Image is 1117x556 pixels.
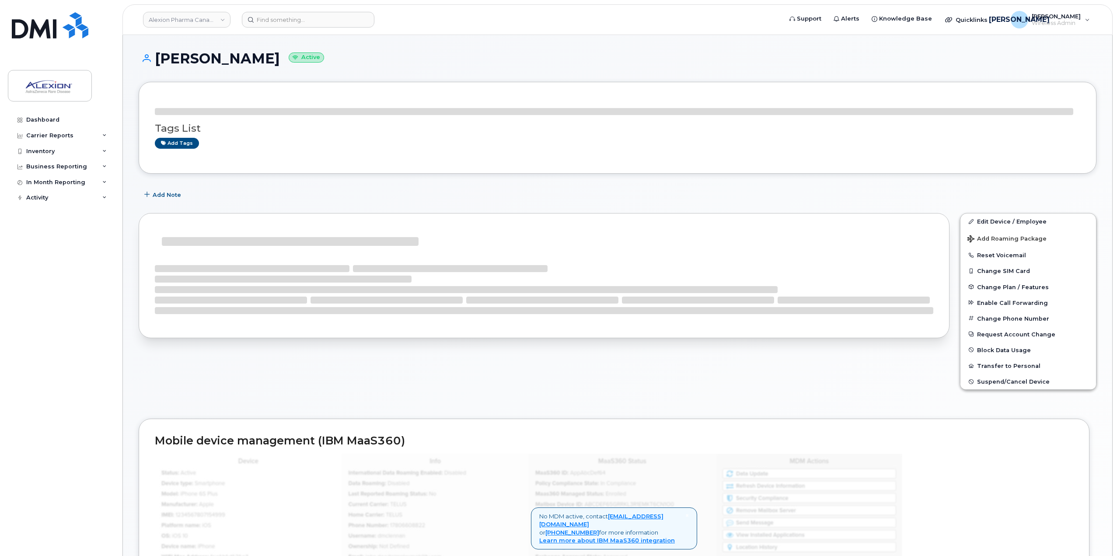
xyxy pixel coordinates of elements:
[539,537,675,544] a: Learn more about IBM MaaS360 integration
[155,138,199,149] a: Add tags
[685,511,689,519] span: ×
[685,512,689,519] a: Close
[977,283,1049,290] span: Change Plan / Features
[139,187,188,203] button: Add Note
[960,311,1096,326] button: Change Phone Number
[155,435,1073,447] h2: Mobile device management (IBM MaaS360)
[960,342,1096,358] button: Block Data Usage
[960,229,1096,247] button: Add Roaming Package
[289,52,324,63] small: Active
[960,358,1096,374] button: Transfer to Personal
[539,513,663,528] a: [EMAIL_ADDRESS][DOMAIN_NAME]
[155,123,1080,134] h3: Tags List
[977,378,1050,385] span: Suspend/Cancel Device
[153,191,181,199] span: Add Note
[967,235,1047,244] span: Add Roaming Package
[977,299,1048,306] span: Enable Call Forwarding
[960,374,1096,389] button: Suspend/Cancel Device
[960,213,1096,229] a: Edit Device / Employee
[960,295,1096,311] button: Enable Call Forwarding
[960,279,1096,295] button: Change Plan / Features
[139,51,1096,66] h1: [PERSON_NAME]
[531,507,697,549] div: No MDM active, contact or for more information
[960,263,1096,279] button: Change SIM Card
[960,247,1096,263] button: Reset Voicemail
[960,326,1096,342] button: Request Account Change
[545,529,599,536] a: [PHONE_NUMBER]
